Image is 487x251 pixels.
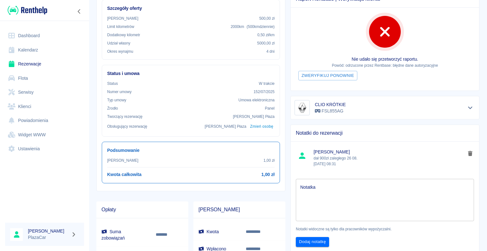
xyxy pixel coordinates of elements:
[465,149,475,158] button: delete note
[265,105,275,111] p: Panel
[314,161,465,167] p: [DATE] 08:31
[107,147,275,154] h6: Podsumowanie
[5,57,84,71] a: Rezerwacje
[5,71,84,85] a: Flota
[261,171,275,178] h6: 1,00 zł
[107,70,275,77] h6: Status i umowa
[296,226,474,232] p: Notatki widoczne są tylko dla pracowników wypożyczalni.
[8,5,47,16] img: Renthelp logo
[298,71,357,81] button: Zweryfikuj ponownie
[296,130,474,136] span: Notatki do rezerwacji
[465,103,476,112] button: Pokaż szczegóły
[315,108,346,114] p: FSL855AG
[257,32,275,38] p: 0,50 zł /km
[107,81,118,86] p: Status
[198,207,280,213] span: [PERSON_NAME]
[249,122,275,131] button: Zmień osobę
[238,97,275,103] p: Umowa elektroniczna
[296,56,474,63] p: Nie udało się przetworzyć raportu.
[314,155,465,167] p: dał 900zł zaległego 26 08.
[107,171,141,178] h6: Kwota całkowita
[107,16,138,21] p: [PERSON_NAME]
[266,49,275,54] p: 4 dni
[28,228,68,234] h6: [PERSON_NAME]
[107,124,147,129] p: Obsługujący rezerwację
[5,43,84,57] a: Kalendarz
[254,89,275,95] p: 152/07/2025
[101,207,183,213] span: Opłaty
[5,113,84,128] a: Powiadomienia
[75,7,84,16] button: Zwiń nawigację
[5,5,47,16] a: Renthelp logo
[107,89,132,95] p: Numer umowy
[107,24,134,30] p: Limit kilometrów
[107,49,133,54] p: Okres wynajmu
[257,40,275,46] p: 5000,00 zł
[107,40,130,46] p: Udział własny
[259,81,275,86] p: W trakcie
[231,24,275,30] p: 2000 km
[107,97,126,103] p: Typ umowy
[263,158,275,163] p: 1,00 zł
[5,142,84,156] a: Ustawienia
[315,101,346,108] h6: CLIO KRÓTKIE
[296,237,329,247] button: Dodaj notatkę
[101,228,146,241] h6: Suma zobowiązań
[205,124,246,129] p: [PERSON_NAME] Płaza
[107,5,275,12] h6: Szczegóły oferty
[107,114,142,119] p: Tworzący rezerwację
[233,114,275,119] p: [PERSON_NAME] Płaza
[107,105,118,111] p: Żrodło
[28,234,68,241] p: PlazaCar
[296,63,474,68] p: Powód: odrzucone przez Rentbase: błędne dane autoryzacyjne
[314,149,465,155] span: [PERSON_NAME]
[198,228,236,235] h6: Kwota
[5,85,84,99] a: Serwisy
[107,158,138,163] p: [PERSON_NAME]
[247,24,275,29] span: ( 500 km dziennie )
[5,29,84,43] a: Dashboard
[259,16,275,21] p: 500,00 zł
[296,101,308,114] img: Image
[5,128,84,142] a: Widget WWW
[107,32,140,38] p: Dodatkowy kilometr
[5,99,84,114] a: Klienci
